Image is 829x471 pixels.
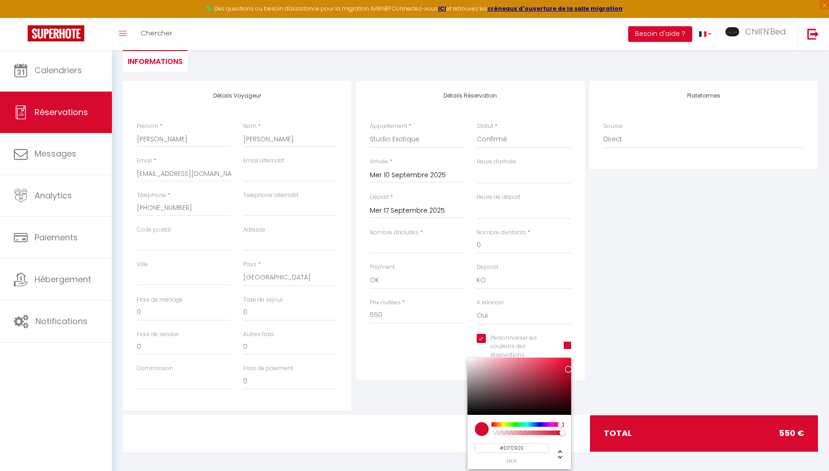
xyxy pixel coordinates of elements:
[475,443,549,453] input: hex
[725,27,739,36] img: ...
[477,122,493,131] label: Statut
[35,315,88,327] span: Notifications
[603,122,623,131] label: Source
[134,18,179,50] a: Chercher
[243,226,265,234] label: Adresse
[35,190,72,201] span: Analytics
[477,263,498,272] label: Deposit
[590,415,818,451] div: total
[807,28,819,40] img: logout
[243,191,298,200] label: Téléphone alternatif
[370,157,388,166] label: Arrivée
[477,298,504,307] label: A relancer
[137,330,179,339] label: Frais de service
[123,49,187,72] li: Informations
[370,263,395,272] label: Payment
[140,28,172,38] span: Chercher
[137,191,166,200] label: Téléphone
[137,122,158,131] label: Prénom
[137,157,152,165] label: Email
[370,122,407,131] label: Appartement
[718,18,798,50] a: ... Chill'N'Bed
[28,25,84,41] img: Super Booking
[137,364,173,373] label: Commission
[370,93,571,99] h4: Détails Réservation
[137,226,171,234] label: Code postal
[35,64,82,76] span: Calendriers
[137,93,338,99] h4: Détails Voyageur
[35,273,91,285] span: Hébergement
[745,26,786,37] span: Chill'N'Bed
[243,260,257,269] label: Pays
[486,334,552,360] label: Personnaliser les couleurs des réservations
[477,228,526,237] label: Nombre d'enfants
[137,260,148,269] label: Ville
[370,228,419,237] label: Nombre d'adultes
[243,157,284,165] label: Email alternatif
[475,459,549,464] span: hex
[243,330,274,339] label: Autres frais
[35,148,76,159] span: Messages
[477,157,516,166] label: Heure d'arrivée
[370,298,401,307] label: Prix nuitées
[438,5,446,12] a: ICI
[7,4,35,31] button: Ouvrir le widget de chat LiveChat
[603,93,804,99] h4: Plateformes
[243,364,293,373] label: Frais de paiement
[549,443,564,464] div: Change another color definition
[370,193,389,202] label: Départ
[35,106,88,118] span: Réservations
[487,5,623,12] a: créneaux d'ouverture de la salle migration
[243,122,257,131] label: Nom
[477,193,520,202] label: Heure de départ
[779,427,804,440] span: 550 €
[243,296,283,304] label: Taxe de séjour
[137,296,183,304] label: Frais de ménage
[628,26,692,42] button: Besoin d'aide ?
[35,232,78,243] span: Paiements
